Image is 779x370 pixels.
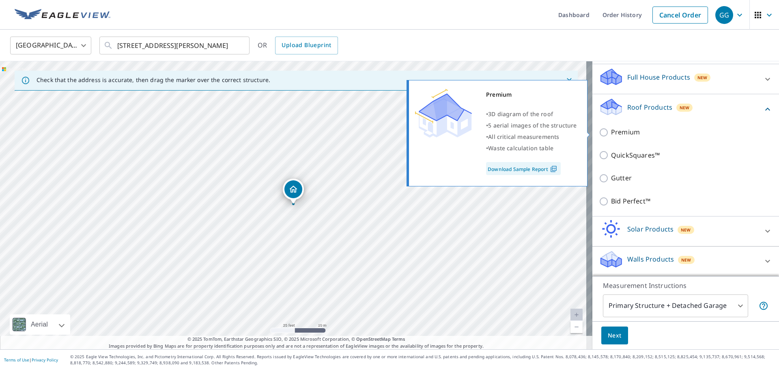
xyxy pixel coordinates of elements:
a: Privacy Policy [32,357,58,363]
p: Gutter [611,173,632,183]
p: © 2025 Eagle View Technologies, Inc. and Pictometry International Corp. All Rights Reserved. Repo... [70,354,775,366]
div: OR [258,37,338,54]
button: Next [601,327,628,345]
span: New [697,74,708,81]
input: Search by address or latitude-longitude [117,34,233,57]
span: New [680,104,690,111]
a: Current Level 20, Zoom In Disabled [570,309,583,321]
div: GG [715,6,733,24]
span: All critical measurements [488,133,559,141]
span: New [681,227,691,233]
div: Full House ProductsNew [599,67,773,91]
div: Dropped pin, building 1, Residential property, 114 Naranga Dr Edgewater, FL 32132 [283,179,304,204]
p: Roof Products [627,102,672,112]
p: Bid Perfect™ [611,196,650,206]
div: Solar ProductsNew [599,220,773,243]
div: • [486,120,577,131]
div: Aerial [28,314,50,335]
div: Premium [486,89,577,100]
div: Walls ProductsNew [599,250,773,273]
p: Measurement Instructions [603,281,768,290]
img: Pdf Icon [548,165,559,173]
p: Premium [611,127,640,137]
div: • [486,143,577,154]
div: • [486,131,577,143]
div: [GEOGRAPHIC_DATA] [10,34,91,57]
div: Aerial [10,314,70,335]
img: EV Logo [15,9,110,21]
span: 3D diagram of the roof [488,110,553,118]
p: | [4,357,58,362]
button: Close [564,75,575,86]
span: New [681,257,691,263]
a: Download Sample Report [486,162,561,175]
a: Terms [392,336,405,342]
div: • [486,108,577,120]
span: Upload Blueprint [282,40,331,50]
span: Next [608,331,622,341]
a: Cancel Order [652,6,708,24]
a: OpenStreetMap [356,336,390,342]
p: Full House Products [627,72,690,82]
p: Walls Products [627,254,674,264]
p: Solar Products [627,224,674,234]
a: Terms of Use [4,357,29,363]
div: Primary Structure + Detached Garage [603,294,748,317]
span: 5 aerial images of the structure [488,121,577,129]
p: Check that the address is accurate, then drag the marker over the correct structure. [37,76,270,84]
img: Premium [415,89,472,138]
span: Waste calculation table [488,144,553,152]
p: QuickSquares™ [611,150,660,160]
span: Your report will include the primary structure and a detached garage if one exists. [759,301,768,311]
a: Current Level 20, Zoom Out [570,321,583,333]
div: Roof ProductsNew [599,97,773,121]
span: © 2025 TomTom, Earthstar Geographics SIO, © 2025 Microsoft Corporation, © [187,336,405,343]
a: Upload Blueprint [275,37,338,54]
